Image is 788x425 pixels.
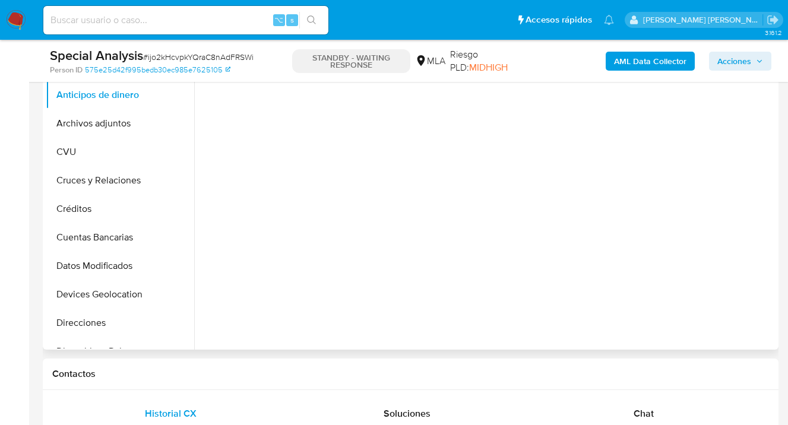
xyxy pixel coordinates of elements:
button: Direcciones [46,309,194,337]
span: Historial CX [145,407,197,420]
button: Cruces y Relaciones [46,166,194,195]
button: Datos Modificados [46,252,194,280]
a: Salir [767,14,779,26]
button: AML Data Collector [606,52,695,71]
input: Buscar usuario o caso... [43,12,328,28]
span: Accesos rápidos [526,14,592,26]
span: 3.161.2 [765,28,782,37]
button: Anticipos de dinero [46,81,194,109]
div: MLA [415,55,445,68]
button: search-icon [299,12,324,28]
button: Cuentas Bancarias [46,223,194,252]
b: Person ID [50,65,83,75]
a: 575e25d42f995bedb30ec985e7625105 [85,65,230,75]
span: ⌥ [274,14,283,26]
button: Créditos [46,195,194,223]
button: Acciones [709,52,771,71]
b: AML Data Collector [614,52,686,71]
h1: Contactos [52,368,769,380]
button: Archivos adjuntos [46,109,194,138]
span: Soluciones [384,407,431,420]
span: Acciones [717,52,751,71]
span: # ijo2kHcvpkYQraC8nAdFRSWi [143,51,254,63]
span: Riesgo PLD: [450,48,529,74]
span: MIDHIGH [469,61,508,74]
a: Notificaciones [604,15,614,25]
button: Devices Geolocation [46,280,194,309]
p: juanpablo.jfernandez@mercadolibre.com [643,14,763,26]
span: Chat [634,407,654,420]
b: Special Analysis [50,46,143,65]
p: STANDBY - WAITING RESPONSE [292,49,411,73]
button: CVU [46,138,194,166]
span: s [290,14,294,26]
button: Dispositivos Point [46,337,194,366]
